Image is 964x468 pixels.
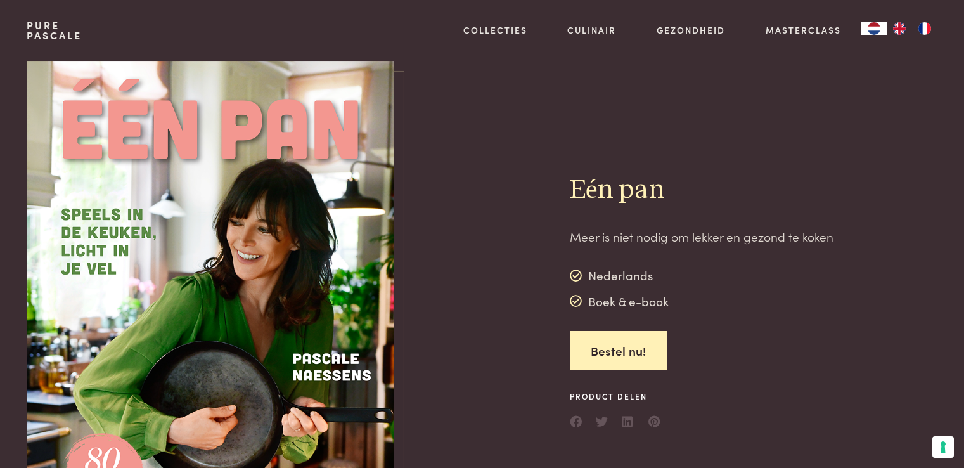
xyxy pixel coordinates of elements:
[570,266,669,285] div: Nederlands
[861,22,937,35] aside: Language selected: Nederlands
[861,22,887,35] a: NL
[887,22,937,35] ul: Language list
[861,22,887,35] div: Language
[570,331,667,371] a: Bestel nu!
[912,22,937,35] a: FR
[463,23,527,37] a: Collecties
[567,23,616,37] a: Culinair
[570,391,661,402] span: Product delen
[766,23,841,37] a: Masterclass
[570,228,833,246] p: Meer is niet nodig om lekker en gezond te koken
[657,23,725,37] a: Gezondheid
[887,22,912,35] a: EN
[27,20,82,41] a: PurePascale
[570,292,669,311] div: Boek & e-book
[932,436,954,458] button: Uw voorkeuren voor toestemming voor trackingtechnologieën
[570,174,833,207] h2: Eén pan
